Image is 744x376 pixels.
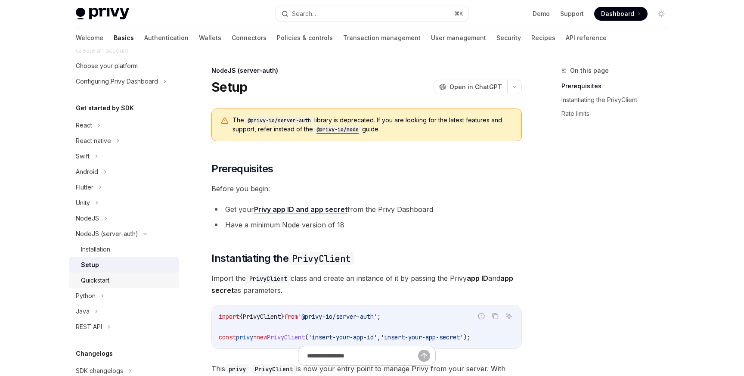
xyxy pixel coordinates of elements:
[76,8,129,20] img: light logo
[81,244,110,255] div: Installation
[76,167,98,177] div: Android
[305,333,308,341] span: (
[533,9,550,18] a: Demo
[560,9,584,18] a: Support
[76,76,158,87] div: Configuring Privy Dashboard
[490,311,501,322] button: Copy the contents from the code block
[76,120,92,131] div: React
[276,6,468,22] button: Search...⌘K
[253,333,257,341] span: =
[76,28,103,48] a: Welcome
[377,333,381,341] span: ,
[220,117,229,125] svg: Warning
[76,322,102,332] div: REST API
[219,333,236,341] span: const
[313,125,362,134] code: @privy-io/node
[284,313,298,320] span: from
[254,205,347,214] a: Privy app ID and app secret
[476,311,487,322] button: Report incorrect code
[211,219,522,231] li: Have a minimum Node version of 18
[199,28,221,48] a: Wallets
[313,125,362,133] a: @privy-io/node
[594,7,648,21] a: Dashboard
[69,242,179,257] a: Installation
[467,274,488,283] strong: app ID
[76,213,99,224] div: NodeJS
[211,79,247,95] h1: Setup
[566,28,607,48] a: API reference
[211,183,522,195] span: Before you begin:
[236,333,253,341] span: privy
[244,116,314,125] code: @privy-io/server-auth
[76,151,90,162] div: Swift
[76,61,138,71] div: Choose your platform
[76,348,113,359] h5: Changelogs
[81,275,109,286] div: Quickstart
[69,273,179,288] a: Quickstart
[381,333,463,341] span: 'insert-your-app-secret'
[76,182,93,193] div: Flutter
[308,333,377,341] span: 'insert-your-app-id'
[292,9,316,19] div: Search...
[431,28,486,48] a: User management
[76,136,111,146] div: React native
[114,28,134,48] a: Basics
[69,257,179,273] a: Setup
[281,313,284,320] span: }
[232,116,513,134] span: The library is deprecated. If you are looking for the latest features and support, refer instead ...
[211,66,522,75] div: NodeJS (server-auth)
[76,291,96,301] div: Python
[561,79,675,93] a: Prerequisites
[288,252,354,265] code: PrivyClient
[76,229,138,239] div: NodeJS (server-auth)
[298,313,377,320] span: '@privy-io/server-auth'
[343,28,421,48] a: Transaction management
[211,162,273,176] span: Prerequisites
[277,28,333,48] a: Policies & controls
[69,58,179,74] a: Choose your platform
[601,9,634,18] span: Dashboard
[219,313,239,320] span: import
[418,350,430,362] button: Send message
[76,198,90,208] div: Unity
[76,306,90,317] div: Java
[257,333,267,341] span: new
[211,272,522,296] span: Import the class and create an instance of it by passing the Privy and as parameters.
[243,313,281,320] span: PrivyClient
[211,203,522,215] li: Get your from the Privy Dashboard
[232,28,267,48] a: Connectors
[454,10,463,17] span: ⌘ K
[561,107,675,121] a: Rate limits
[570,65,609,76] span: On this page
[503,311,515,322] button: Ask AI
[463,333,470,341] span: );
[377,313,381,320] span: ;
[239,313,243,320] span: {
[561,93,675,107] a: Instantiating the PrivyClient
[76,103,134,113] h5: Get started by SDK
[434,80,507,94] button: Open in ChatGPT
[144,28,189,48] a: Authentication
[81,260,99,270] div: Setup
[496,28,521,48] a: Security
[211,252,354,265] span: Instantiating the
[246,274,291,283] code: PrivyClient
[531,28,555,48] a: Recipes
[449,83,502,91] span: Open in ChatGPT
[267,333,305,341] span: PrivyClient
[654,7,668,21] button: Toggle dark mode
[76,366,123,376] div: SDK changelogs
